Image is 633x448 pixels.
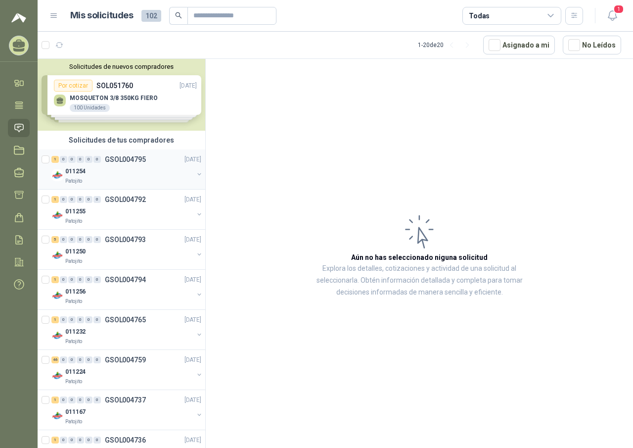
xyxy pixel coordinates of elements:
[38,59,205,131] div: Solicitudes de nuevos compradoresPor cotizarSOL051760[DATE] MOSQUETON 3/8 350KG FIERO100 Unidades...
[65,207,86,216] p: 011255
[60,397,67,403] div: 0
[184,235,201,245] p: [DATE]
[51,397,59,403] div: 1
[51,276,59,283] div: 1
[51,410,63,422] img: Company Logo
[60,356,67,363] div: 0
[51,249,63,261] img: Company Logo
[93,437,101,444] div: 0
[141,10,161,22] span: 102
[68,356,76,363] div: 0
[77,276,84,283] div: 0
[65,298,82,305] p: Patojito
[184,315,201,325] p: [DATE]
[11,12,26,24] img: Logo peakr
[65,167,86,176] p: 011254
[51,330,63,342] img: Company Logo
[77,156,84,163] div: 0
[60,276,67,283] div: 0
[483,36,555,54] button: Asignado a mi
[93,397,101,403] div: 0
[65,367,86,377] p: 011224
[105,437,146,444] p: GSOL004736
[93,316,101,323] div: 0
[93,236,101,243] div: 0
[51,156,59,163] div: 1
[65,217,82,225] p: Patojito
[175,12,182,19] span: search
[85,276,92,283] div: 0
[105,276,146,283] p: GSOL004794
[51,437,59,444] div: 1
[51,314,203,346] a: 1 0 0 0 0 0 GSOL004765[DATE] Company Logo011232Patojito
[65,247,86,256] p: 011250
[65,287,86,297] p: 011256
[105,196,146,203] p: GSOL004792
[65,418,82,426] p: Patojito
[51,356,59,363] div: 46
[65,338,82,346] p: Patojito
[68,196,76,203] div: 0
[51,290,63,301] img: Company Logo
[105,316,146,323] p: GSOL004765
[418,37,475,53] div: 1 - 20 de 20
[68,397,76,403] div: 0
[77,316,84,323] div: 0
[51,209,63,221] img: Company Logo
[60,196,67,203] div: 0
[68,276,76,283] div: 0
[60,236,67,243] div: 0
[68,437,76,444] div: 0
[51,316,59,323] div: 1
[51,234,203,265] a: 5 0 0 0 0 0 GSOL004793[DATE] Company Logo011250Patojito
[77,397,84,403] div: 0
[38,131,205,149] div: Solicitudes de tus compradores
[68,316,76,323] div: 0
[613,4,624,14] span: 1
[184,396,201,405] p: [DATE]
[184,355,201,365] p: [DATE]
[51,274,203,305] a: 1 0 0 0 0 0 GSOL004794[DATE] Company Logo011256Patojito
[563,36,621,54] button: No Leídos
[51,370,63,382] img: Company Logo
[65,177,82,185] p: Patojito
[184,436,201,445] p: [DATE]
[65,257,82,265] p: Patojito
[105,356,146,363] p: GSOL004759
[51,169,63,181] img: Company Logo
[85,156,92,163] div: 0
[85,236,92,243] div: 0
[85,397,92,403] div: 0
[85,196,92,203] div: 0
[77,437,84,444] div: 0
[184,275,201,285] p: [DATE]
[77,356,84,363] div: 0
[77,196,84,203] div: 0
[68,156,76,163] div: 0
[60,156,67,163] div: 0
[603,7,621,25] button: 1
[51,354,203,386] a: 46 0 0 0 0 0 GSOL004759[DATE] Company Logo011224Patojito
[184,155,201,164] p: [DATE]
[93,196,101,203] div: 0
[105,397,146,403] p: GSOL004737
[85,316,92,323] div: 0
[93,156,101,163] div: 0
[70,8,134,23] h1: Mis solicitudes
[65,327,86,337] p: 011232
[305,263,534,299] p: Explora los detalles, cotizaciones y actividad de una solicitud al seleccionarla. Obtén informaci...
[105,156,146,163] p: GSOL004795
[42,63,201,70] button: Solicitudes de nuevos compradores
[51,394,203,426] a: 1 0 0 0 0 0 GSOL004737[DATE] Company Logo011167Patojito
[469,10,490,21] div: Todas
[184,195,201,204] p: [DATE]
[51,153,203,185] a: 1 0 0 0 0 0 GSOL004795[DATE] Company Logo011254Patojito
[77,236,84,243] div: 0
[85,437,92,444] div: 0
[68,236,76,243] div: 0
[65,407,86,417] p: 011167
[51,236,59,243] div: 5
[51,194,203,225] a: 1 0 0 0 0 0 GSOL004792[DATE] Company Logo011255Patojito
[105,236,146,243] p: GSOL004793
[351,252,488,263] h3: Aún no has seleccionado niguna solicitud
